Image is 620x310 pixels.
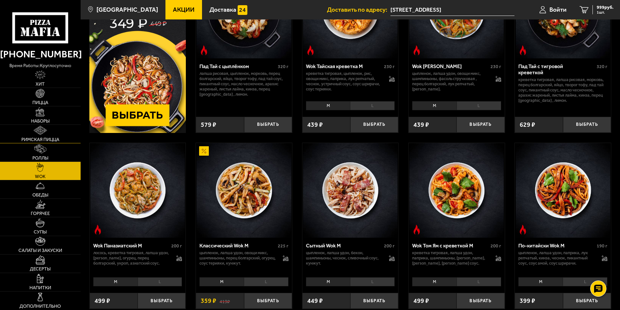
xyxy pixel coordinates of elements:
[278,64,288,69] span: 320 г
[384,243,395,249] span: 200 г
[197,143,291,238] img: Классический Wok M
[278,243,288,249] span: 225 г
[199,63,276,69] div: Пад Тай с цыплёнком
[412,243,489,249] div: Wok Том Ям с креветкой M
[306,45,315,55] img: Острое блюдо
[490,243,501,249] span: 200 г
[520,122,535,128] span: 629 ₽
[412,277,457,286] li: M
[518,77,607,103] p: креветка тигровая, лапша рисовая, морковь, перец болгарский, яйцо, творог тофу, пад тай соус, пик...
[138,293,186,309] button: Выбрать
[196,143,292,238] a: АкционныйКлассический Wok M
[93,225,103,234] img: Острое блюдо
[518,225,528,234] img: Острое блюдо
[306,63,383,69] div: Wok Тайская креветка M
[199,146,209,156] img: Акционный
[563,117,611,133] button: Выбрать
[549,6,567,13] span: Войти
[412,250,489,266] p: креветка тигровая, лапша удон, паприка, шампиньоны, [PERSON_NAME], [PERSON_NAME], [PERSON_NAME] с...
[413,122,429,128] span: 439 ₽
[409,143,505,238] a: Острое блюдоWok Том Ям с креветкой M
[306,277,350,286] li: M
[597,243,607,249] span: 190 г
[457,293,504,309] button: Выбрать
[516,143,610,238] img: По-китайски Wok M
[93,250,170,266] p: лосось, креветка тигровая, лапша удон, [PERSON_NAME], огурец, перец болгарский, укроп, азиатский ...
[138,277,182,286] li: L
[520,298,535,304] span: 399 ₽
[518,243,595,249] div: По-китайски Wok M
[29,286,51,290] span: Напитки
[220,298,230,304] s: 419 ₽
[238,5,247,15] img: 15daf4d41897b9f0e9f617042186c801.svg
[35,174,46,179] span: WOK
[244,293,292,309] button: Выбрать
[95,298,110,304] span: 499 ₽
[457,101,501,110] li: L
[390,4,514,16] input: Ваш адрес доставки
[384,64,395,69] span: 230 г
[18,248,62,253] span: Салаты и закуски
[412,225,422,234] img: Острое блюдо
[199,277,244,286] li: M
[32,101,48,105] span: Пицца
[201,298,216,304] span: 359 ₽
[306,243,383,249] div: Сытный Wok M
[457,117,504,133] button: Выбрать
[34,230,47,234] span: Супы
[199,250,276,266] p: цыпленок, лапша удон, овощи микс, шампиньоны, перец болгарский, огурец, соус терияки, кунжут.
[30,267,51,271] span: Десерты
[303,143,398,238] img: Сытный Wok M
[199,243,276,249] div: Классический Wok M
[327,6,390,13] span: Доставить по адресу:
[31,119,50,124] span: Наборы
[201,122,216,128] span: 579 ₽
[302,143,399,238] a: Сытный Wok M
[307,298,323,304] span: 449 ₽
[350,101,395,110] li: L
[563,293,611,309] button: Выбрать
[518,45,528,55] img: Острое блюдо
[306,101,350,110] li: M
[490,64,501,69] span: 230 г
[307,122,323,128] span: 439 ₽
[457,277,501,286] li: L
[96,6,158,13] span: [GEOGRAPHIC_DATA]
[32,193,48,197] span: Обеды
[350,277,395,286] li: L
[36,82,45,87] span: Хит
[93,243,170,249] div: Wok Паназиатский M
[515,143,611,238] a: Острое блюдоПо-китайски Wok M
[21,137,59,142] span: Римская пицца
[19,304,61,309] span: Дополнительно
[171,243,182,249] span: 200 г
[409,143,504,238] img: Wok Том Ям с креветкой M
[597,10,614,14] span: 1 шт.
[306,71,383,92] p: креветка тигровая, цыпленок, рис, овощи микс, паприка, лук репчатый, чеснок, устричный соус, соус...
[597,64,607,69] span: 320 г
[209,6,236,13] span: Доставка
[306,250,383,266] p: цыпленок, лапша удон, бекон, шампиньоны, чеснок, сливочный соус, кунжут.
[199,45,209,55] img: Острое блюдо
[412,63,489,69] div: Wok [PERSON_NAME]
[90,143,185,238] img: Wok Паназиатский M
[32,156,48,161] span: Роллы
[412,71,489,92] p: цыпленок, лапша удон, овощи микс, шампиньоны, фасоль стручковая , перец болгарский, лук репчатый,...
[244,117,292,133] button: Выбрать
[350,117,398,133] button: Выбрать
[518,277,563,286] li: M
[31,211,50,216] span: Горячее
[173,6,195,13] span: Акции
[413,298,429,304] span: 499 ₽
[93,277,138,286] li: M
[412,101,457,110] li: M
[350,293,398,309] button: Выбрать
[199,71,288,97] p: лапша рисовая, цыпленок, морковь, перец болгарский, яйцо, творог тофу, пад тай соус, пикантный со...
[412,45,422,55] img: Острое блюдо
[563,277,607,286] li: L
[244,277,288,286] li: L
[518,250,595,266] p: цыпленок, лапша удон, паприка, лук репчатый, кинза, чеснок, пикантный соус, соус Амой, соус шрирачи.
[597,5,614,10] span: 999 руб.
[90,143,186,238] a: Острое блюдоWok Паназиатский M
[518,63,595,76] div: Пад Тай с тигровой креветкой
